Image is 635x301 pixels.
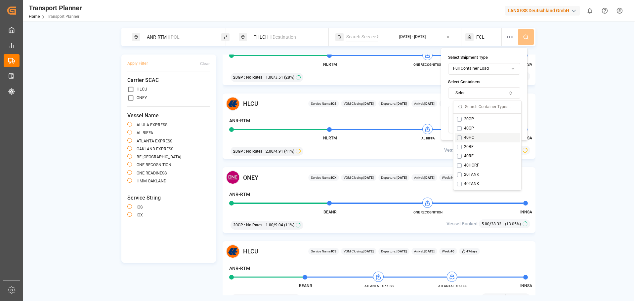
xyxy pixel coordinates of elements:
b: [DATE] [363,176,374,179]
div: THLCH [250,31,321,43]
div: 20GP [457,116,481,122]
span: Departure: [381,101,407,106]
span: (13.05%) [505,221,521,227]
img: Carrier [226,97,240,111]
button: [DATE] - [DATE] [392,31,457,44]
label: IOX [137,213,143,217]
span: Service Name: [311,249,336,254]
span: ONE RECOGNITION [410,210,446,215]
span: ATLANTA EXPRESS [435,283,471,288]
h4: Select Containers [448,79,520,85]
span: Service Name: [311,175,336,180]
div: Suggestions [453,114,521,190]
b: IOX [331,176,336,179]
div: 20RF [457,144,481,150]
label: ATLANTA EXPRESS [137,139,172,143]
span: ONE RECOGNITION [410,62,446,67]
span: Vessel Booked: [444,147,477,154]
b: IOS [331,249,336,253]
span: || POL [168,34,180,40]
span: BEANR [323,210,337,214]
b: 47 days [466,249,477,253]
span: Departure: [381,175,407,180]
span: Service String [127,194,210,202]
b: [DATE] [363,102,374,105]
span: Vessel Name [127,112,210,120]
span: (28%) [284,74,294,80]
h4: Select Shipment Type [448,55,520,61]
span: VGM Closing: [344,101,374,106]
label: ONEY [137,96,147,100]
span: HLCU [243,99,258,108]
div: Clear [200,60,210,67]
span: 1.00 / 3.51 [266,74,283,80]
span: NLRTM [323,136,337,140]
button: Help Center [597,3,612,18]
span: Departure: [381,249,407,254]
input: Search Container Types... [465,100,517,113]
div: / [482,220,503,227]
label: HMM OAKLAND [137,179,166,183]
div: 40HCRF [457,163,486,169]
span: 5.00 [482,222,489,226]
div: 40TANK [457,181,486,187]
span: 20GP [233,148,243,154]
label: ONE RECOGNITION [137,163,171,167]
span: ONEY [243,173,258,182]
b: [DATE] [424,102,435,105]
span: Arrival: [414,101,435,106]
label: BF [GEOGRAPHIC_DATA] [137,155,181,159]
span: : No Rates [244,148,262,154]
div: 40RF [457,153,481,159]
a: Home [29,14,40,19]
div: ANR-RTM [143,31,214,43]
label: ALULA EXPRESS [137,123,167,127]
label: ONE READINESS [137,171,167,175]
div: 40HC [457,135,481,141]
span: INNSA [520,283,532,288]
span: (41%) [284,148,294,154]
span: AL RIFFA [410,136,446,141]
span: Carrier SCAC [127,76,210,84]
span: VGM Closing: [344,249,374,254]
span: 20GP [233,74,243,80]
span: || Destination [270,34,296,40]
span: (11%) [284,222,294,228]
button: LANXESS Deutschland GmbH [505,4,582,17]
b: [DATE] [363,249,374,253]
span: NLRTM [323,62,337,67]
span: BEANR [299,283,312,288]
div: LANXESS Deutschland GmbH [505,6,580,16]
button: show 0 new notifications [582,3,597,18]
span: : No Rates [244,222,262,228]
div: 20TANK [457,172,486,178]
label: HLCU [137,87,147,91]
span: : No Rates [244,74,262,80]
span: Arrival: [414,249,435,254]
b: [DATE] [424,176,435,179]
span: 1.00 / 9.04 [266,222,283,228]
h4: ANR-RTM [229,117,250,124]
div: [DATE] - [DATE] [399,34,426,40]
span: (0.00%) [507,295,521,301]
b: [DATE] [396,102,407,105]
label: AL RIFFA [137,131,153,135]
span: INNSA [520,210,532,214]
span: 38.32 [491,222,501,226]
button: Select... [448,87,520,99]
span: 20GP [233,222,243,228]
span: Arrival: [414,175,435,180]
div: 40GP [457,126,481,132]
span: Vessel Booked: [446,220,479,227]
label: IOS [137,205,143,209]
h4: ANR-RTM [229,191,250,198]
input: Search Service String [346,32,378,42]
span: HLCU [243,247,258,256]
img: Carrier [226,245,240,258]
span: FCL [476,34,485,41]
h4: ANR-RTM [229,265,250,272]
span: Week: [442,175,454,180]
b: 40 [450,249,454,253]
span: ATLANTA EXPRESS [361,283,397,288]
span: Week: [442,249,454,254]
